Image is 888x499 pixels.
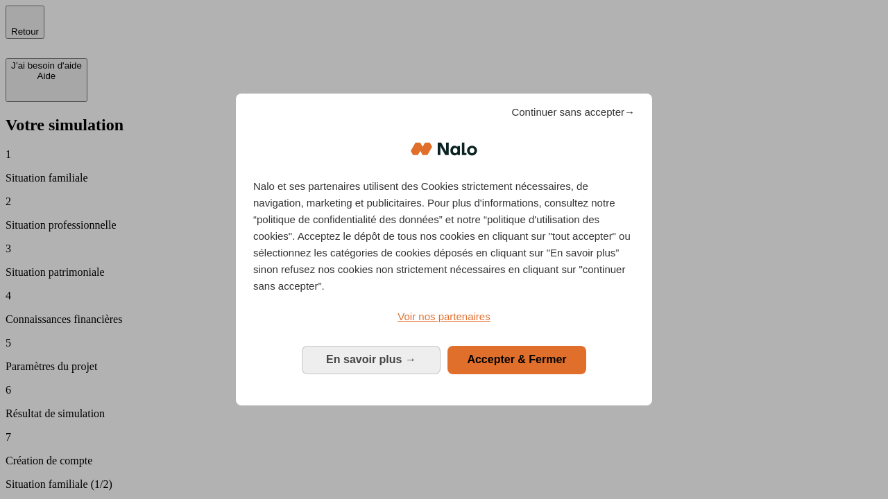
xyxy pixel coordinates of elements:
span: Accepter & Fermer [467,353,566,365]
div: Bienvenue chez Nalo Gestion du consentement [236,94,652,405]
span: Voir nos partenaires [398,310,490,322]
button: En savoir plus: Configurer vos consentements [302,346,441,374]
span: En savoir plus → [326,353,416,365]
p: Nalo et ses partenaires utilisent des Cookies strictement nécessaires, de navigation, marketing e... [253,178,635,295]
span: Continuer sans accepter→ [511,104,635,121]
a: Voir nos partenaires [253,308,635,325]
img: Logo [411,128,477,170]
button: Accepter & Fermer: Accepter notre traitement des données et fermer [447,346,586,374]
